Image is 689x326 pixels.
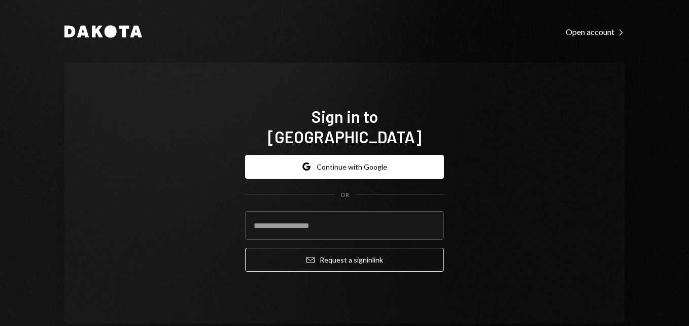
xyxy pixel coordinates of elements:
div: Open account [566,27,625,37]
div: OR [340,191,349,200]
button: Continue with Google [245,155,444,179]
a: Open account [566,26,625,37]
h1: Sign in to [GEOGRAPHIC_DATA] [245,106,444,147]
button: Request a signinlink [245,248,444,272]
